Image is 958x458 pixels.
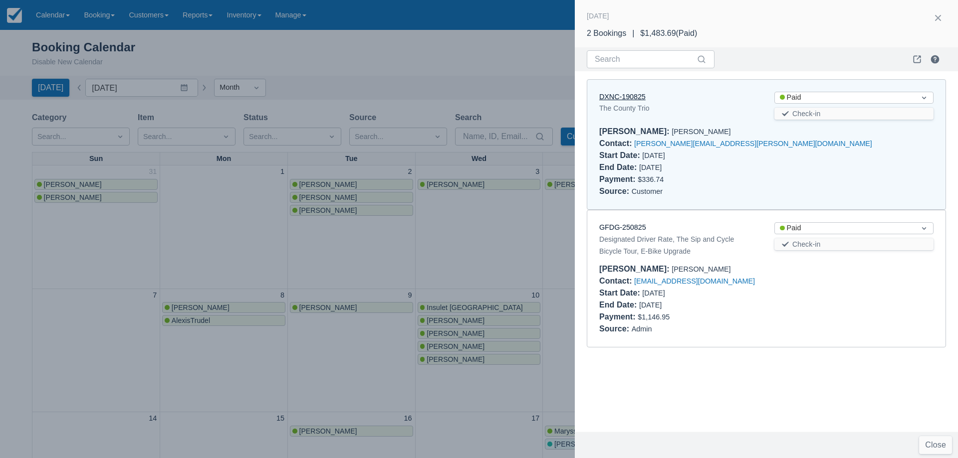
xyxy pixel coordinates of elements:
[599,163,639,171] div: End Date :
[640,27,697,39] div: $1,483.69 ( Paid )
[780,223,910,234] div: Paid
[599,175,638,183] div: Payment :
[774,238,934,250] button: Check-in
[780,92,910,103] div: Paid
[919,93,929,103] span: Dropdown icon
[599,277,634,285] div: Contact :
[599,161,758,173] div: [DATE]
[599,151,642,159] div: Start Date :
[599,233,758,257] div: Designated Driver Rate, The Sip and Cycle Bicycle Tour, E-Bike Upgrade
[599,301,639,309] div: End Date :
[599,93,646,101] a: DXNC-190825
[599,265,672,273] div: [PERSON_NAME] :
[599,312,638,321] div: Payment :
[599,187,632,195] div: Source :
[599,150,758,161] div: [DATE]
[587,27,626,39] div: 2 Bookings
[599,173,934,185] div: $336.74
[919,436,952,454] button: Close
[599,324,632,333] div: Source :
[595,50,695,68] input: Search
[587,10,609,22] div: [DATE]
[626,27,640,39] div: |
[599,223,646,231] a: GFDG-250825
[599,311,934,323] div: $1,146.95
[599,126,934,138] div: [PERSON_NAME]
[919,223,929,233] span: Dropdown icon
[634,140,872,148] a: [PERSON_NAME][EMAIL_ADDRESS][PERSON_NAME][DOMAIN_NAME]
[599,299,758,311] div: [DATE]
[599,323,934,335] div: Admin
[599,289,642,297] div: Start Date :
[599,127,672,136] div: [PERSON_NAME] :
[634,277,755,285] a: [EMAIL_ADDRESS][DOMAIN_NAME]
[599,139,634,148] div: Contact :
[599,287,758,299] div: [DATE]
[599,102,758,114] div: The County Trio
[599,263,934,275] div: [PERSON_NAME]
[599,185,934,197] div: Customer
[774,108,934,120] button: Check-in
